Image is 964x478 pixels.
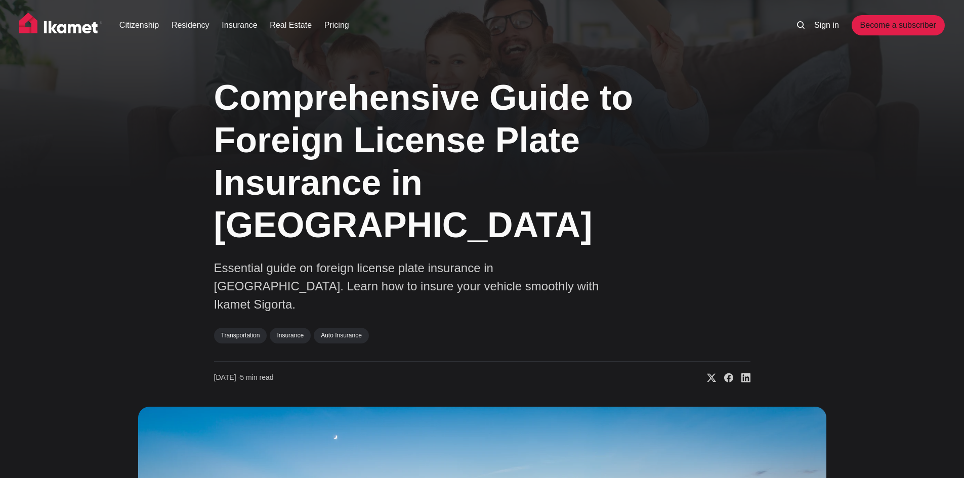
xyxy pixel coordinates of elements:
[119,19,159,31] a: Citizenship
[214,328,267,343] a: Transportation
[214,373,274,383] time: 5 min read
[733,373,750,383] a: Share on Linkedin
[852,15,945,35] a: Become a subscriber
[19,13,102,38] img: Ikamet home
[214,259,619,314] p: Essential guide on foreign license plate insurance in [GEOGRAPHIC_DATA]. Learn how to insure your...
[270,328,311,343] a: Insurance
[222,19,257,31] a: Insurance
[214,76,649,246] h1: Comprehensive Guide to Foreign License Plate Insurance in [GEOGRAPHIC_DATA]
[699,373,716,383] a: Share on X
[814,19,839,31] a: Sign in
[270,19,312,31] a: Real Estate
[214,373,240,381] span: [DATE] ∙
[716,373,733,383] a: Share on Facebook
[324,19,349,31] a: Pricing
[172,19,209,31] a: Residency
[314,328,369,343] a: Auto Insurance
